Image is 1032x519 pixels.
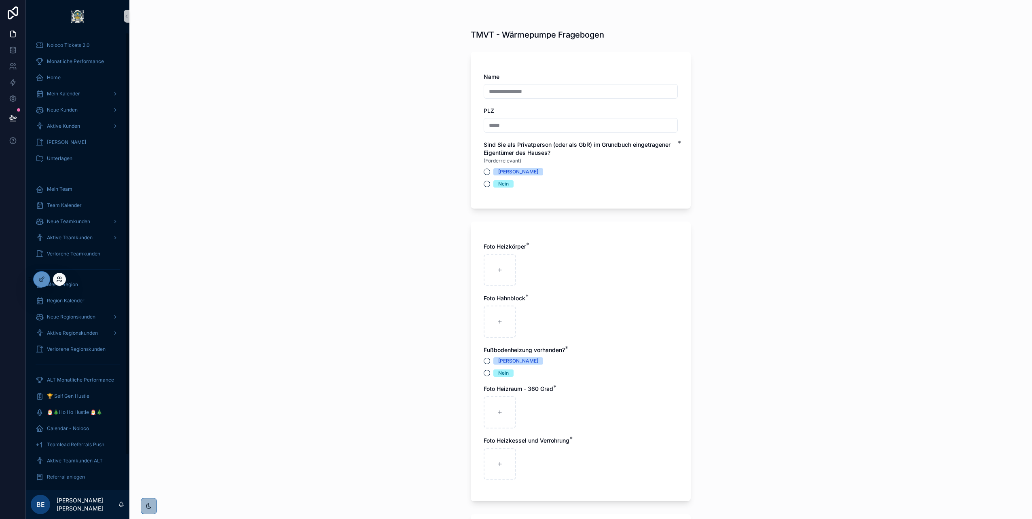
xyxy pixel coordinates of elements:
[71,10,84,23] img: App logo
[47,123,80,129] span: Aktive Kunden
[31,389,125,403] a: 🏆 Self Gen Hustle
[484,243,526,250] span: Foto Heizkörper
[31,373,125,387] a: ALT Monatliche Performance
[47,441,104,448] span: Teamlead Referrals Push
[31,54,125,69] a: Monatliche Performance
[484,295,525,302] span: Foto Hahnblock
[47,186,72,192] span: Mein Team
[31,437,125,452] a: Teamlead Referrals Push
[31,293,125,308] a: Region Kalender
[31,470,125,484] a: Referral anlegen
[484,141,670,156] span: Sind Sie als Privatperson (oder als GbR) im Grundbuch eingetragener Eigentümer des Hauses?
[57,496,118,513] p: [PERSON_NAME] [PERSON_NAME]
[47,74,61,81] span: Home
[31,198,125,213] a: Team Kalender
[31,70,125,85] a: Home
[31,421,125,436] a: Calendar - Noloco
[31,454,125,468] a: Aktive Teamkunden ALT
[498,168,538,175] div: [PERSON_NAME]
[31,151,125,166] a: Unterlagen
[484,107,494,114] span: PLZ
[31,86,125,101] a: Mein Kalender
[47,251,100,257] span: Verlorene Teamkunden
[47,393,89,399] span: 🏆 Self Gen Hustle
[47,409,102,416] span: 🎅🎄Ho Ho Hustle 🎅🎄
[47,377,114,383] span: ALT Monatliche Performance
[31,230,125,245] a: Aktive Teamkunden
[47,58,104,65] span: Monatliche Performance
[498,180,509,188] div: Nein
[31,326,125,340] a: Aktive Regionskunden
[31,135,125,150] a: [PERSON_NAME]
[47,107,78,113] span: Neue Kunden
[498,369,509,377] div: Nein
[47,155,72,162] span: Unterlagen
[47,218,90,225] span: Neue Teamkunden
[31,214,125,229] a: Neue Teamkunden
[47,474,85,480] span: Referral anlegen
[47,297,85,304] span: Region Kalender
[471,29,604,40] h1: TMVT - Wärmepumpe Fragebogen
[47,234,93,241] span: Aktive Teamkunden
[47,42,90,49] span: Noloco Tickets 2.0
[484,158,521,164] span: (Förderrelevant)
[47,425,89,432] span: Calendar - Noloco
[31,247,125,261] a: Verlorene Teamkunden
[484,346,565,353] span: Fußbodenheizung vorhanden?
[47,314,95,320] span: Neue Regionskunden
[498,357,538,365] div: [PERSON_NAME]
[31,103,125,117] a: Neue Kunden
[31,182,125,196] a: Mein Team
[47,330,98,336] span: Aktive Regionskunden
[484,73,499,80] span: Name
[47,202,82,209] span: Team Kalender
[26,32,129,490] div: scrollable content
[47,458,103,464] span: Aktive Teamkunden ALT
[36,500,45,509] span: BE
[31,38,125,53] a: Noloco Tickets 2.0
[31,405,125,420] a: 🎅🎄Ho Ho Hustle 🎅🎄
[31,119,125,133] a: Aktive Kunden
[31,277,125,292] a: Meine Region
[31,310,125,324] a: Neue Regionskunden
[47,346,106,352] span: Verlorene Regionskunden
[47,139,86,146] span: [PERSON_NAME]
[484,385,553,392] span: Foto Heizraum - 360 Grad
[484,437,569,444] span: Foto Heizkessel und Verrohrung
[31,342,125,357] a: Verlorene Regionskunden
[47,91,80,97] span: Mein Kalender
